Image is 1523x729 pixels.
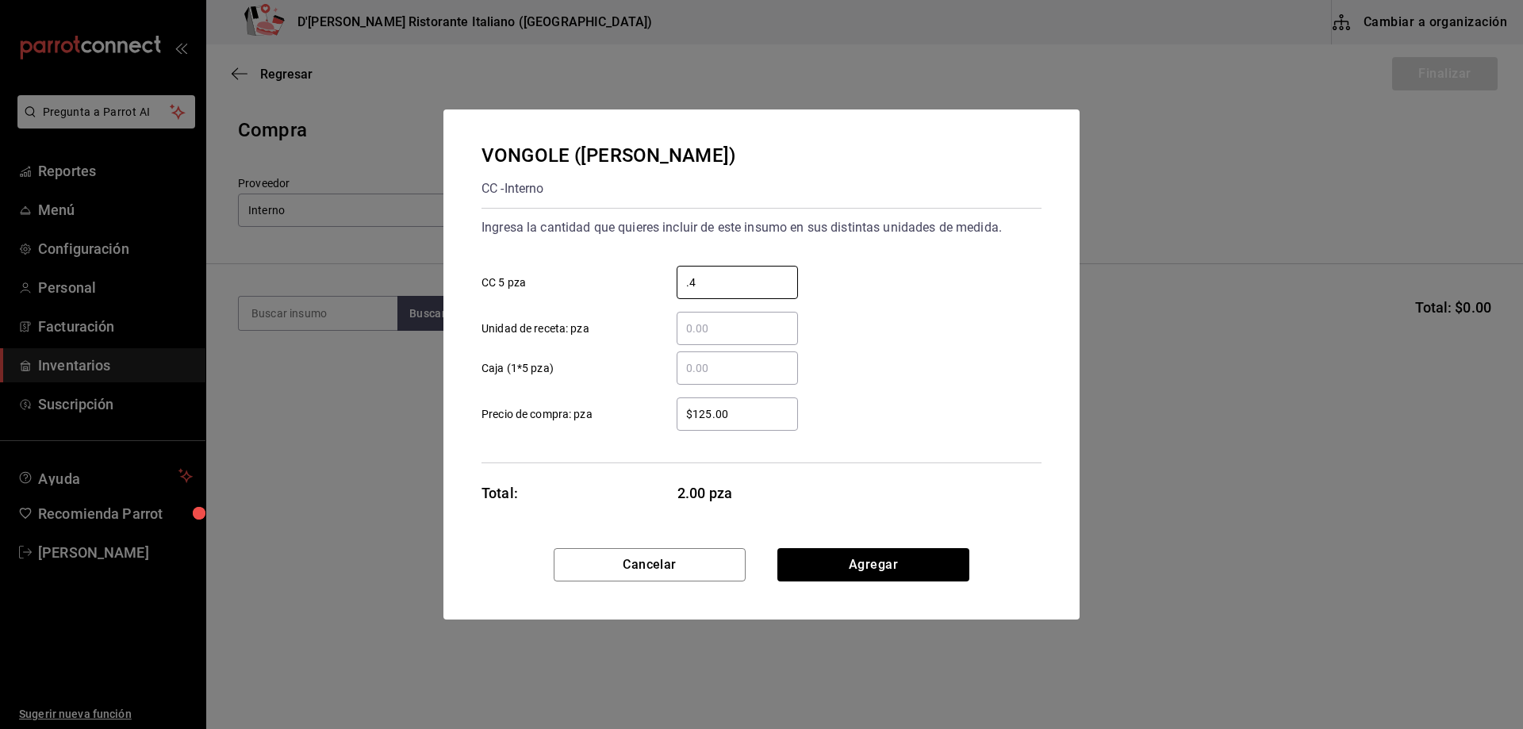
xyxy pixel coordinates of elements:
[677,405,798,424] input: Precio de compra: pza
[554,548,746,581] button: Cancelar
[481,320,589,337] span: Unidad de receta: pza
[481,360,554,377] span: Caja (1*5 pza)
[481,176,735,201] div: CC - Interno
[481,482,518,504] div: Total:
[777,548,969,581] button: Agregar
[677,319,798,338] input: Unidad de receta: pza
[677,359,798,378] input: Caja (1*5 pza)
[677,482,799,504] span: 2.00 pza
[677,273,798,292] input: CC 5 pza
[481,406,593,423] span: Precio de compra: pza
[481,141,735,170] div: VONGOLE ([PERSON_NAME])
[481,274,526,291] span: CC 5 pza
[481,215,1042,240] div: Ingresa la cantidad que quieres incluir de este insumo en sus distintas unidades de medida.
